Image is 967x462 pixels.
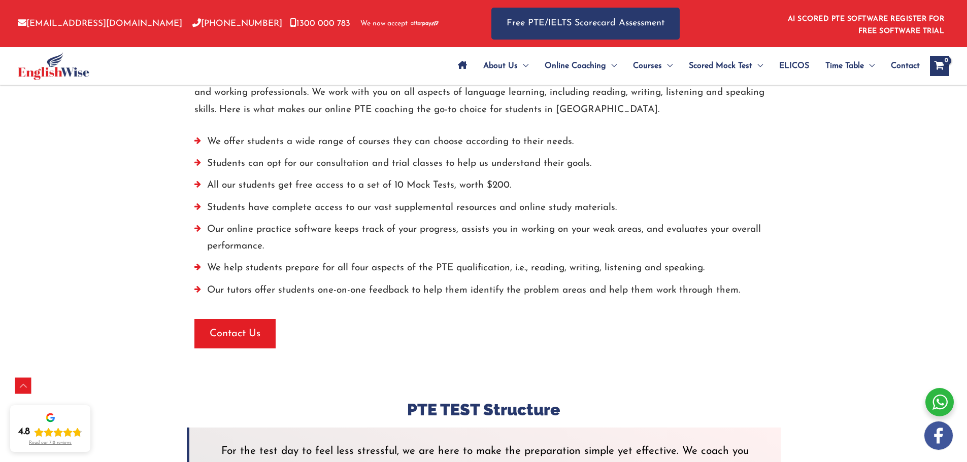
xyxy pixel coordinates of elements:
span: Menu Toggle [606,48,617,84]
a: 1300 000 783 [290,19,350,28]
li: We offer students a wide range of courses they can choose according to their needs. [194,133,773,155]
img: white-facebook.png [924,421,953,450]
div: 4.8 [18,426,30,438]
a: [PHONE_NUMBER] [192,19,282,28]
img: cropped-ew-logo [18,52,89,80]
span: ELICOS [779,48,809,84]
span: Time Table [825,48,864,84]
li: Our tutors offer students one-on-one feedback to help them identify the problem areas and help th... [194,282,773,304]
span: Menu Toggle [662,48,673,84]
button: Contact Us [194,319,276,348]
a: View Shopping Cart, empty [930,56,949,76]
a: ELICOS [771,48,817,84]
li: We help students prepare for all four aspects of the PTE qualification, i.e., reading, writing, l... [194,260,773,281]
img: Afterpay-Logo [411,21,439,26]
li: Students have complete access to our vast supplemental resources and online study materials. [194,199,773,221]
span: Menu Toggle [518,48,528,84]
span: Scored Mock Test [689,48,752,84]
span: Contact Us [210,327,260,341]
span: Online Coaching [545,48,606,84]
li: All our students get free access to a set of 10 Mock Tests, worth $200. [194,177,773,199]
h3: PTE TEST Structure [187,399,781,420]
span: Contact [891,48,920,84]
a: [EMAIL_ADDRESS][DOMAIN_NAME] [18,19,182,28]
span: Courses [633,48,662,84]
a: Contact [883,48,920,84]
a: Scored Mock TestMenu Toggle [681,48,771,84]
li: Our online practice software keeps track of your progress, assists you in working on your weak ar... [194,221,773,260]
a: AI SCORED PTE SOFTWARE REGISTER FOR FREE SOFTWARE TRIAL [788,15,945,35]
a: About UsMenu Toggle [475,48,537,84]
span: Menu Toggle [752,48,763,84]
li: Students can opt for our consultation and trial classes to help us understand their goals. [194,155,773,177]
a: Time TableMenu Toggle [817,48,883,84]
span: We now accept [360,19,408,29]
span: About Us [483,48,518,84]
a: Online CoachingMenu Toggle [537,48,625,84]
div: Rating: 4.8 out of 5 [18,426,82,438]
aside: Header Widget 1 [782,7,949,40]
nav: Site Navigation: Main Menu [450,48,920,84]
a: CoursesMenu Toggle [625,48,681,84]
a: Free PTE/IELTS Scorecard Assessment [491,8,680,40]
span: Menu Toggle [864,48,875,84]
div: Read our 718 reviews [29,440,72,446]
